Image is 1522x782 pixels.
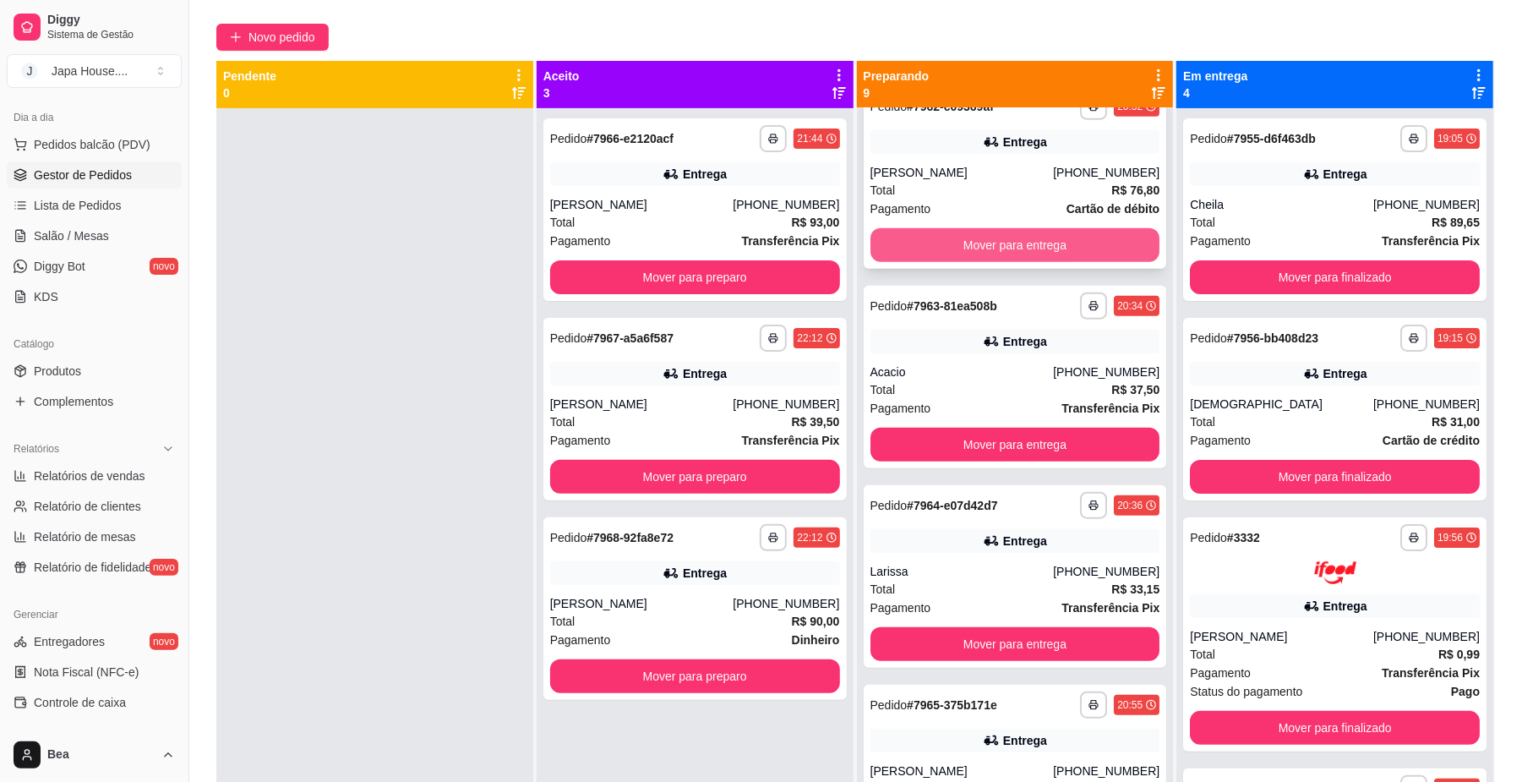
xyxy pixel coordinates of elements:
div: [PHONE_NUMBER] [1053,563,1159,580]
button: Bea [7,735,182,775]
span: Total [550,413,576,431]
span: Sistema de Gestão [47,28,175,41]
span: Relatório de fidelidade [34,559,151,576]
span: Controle de fiado [34,725,124,741]
span: Total [1190,413,1215,431]
div: Larissa [870,563,1054,580]
strong: Cartão de débito [1066,202,1159,216]
span: Total [870,580,896,599]
span: Controle de caixa [34,694,126,711]
p: 0 [223,85,276,101]
span: Produtos [34,363,81,380]
strong: R$ 89,65 [1432,216,1480,229]
button: Novo pedido [216,24,329,51]
span: Status do pagamento [1190,682,1302,701]
span: Pedidos balcão (PDV) [34,136,150,153]
span: Pedido [870,499,908,512]
span: Pagamento [870,200,931,218]
div: [PHONE_NUMBER] [733,396,839,413]
div: Entrega [1003,533,1047,550]
strong: R$ 31,00 [1432,415,1480,429]
div: [PHONE_NUMBER] [1053,763,1159,779]
div: Entrega [1323,166,1367,183]
span: Novo pedido [248,28,315,46]
a: Controle de fiado [7,719,182,746]
div: 22:12 [797,331,822,345]
a: Lista de Pedidos [7,192,182,219]
div: 19:15 [1437,331,1463,345]
div: [PERSON_NAME] [550,396,734,413]
span: Pedido [550,132,587,145]
strong: Transferência Pix [742,434,840,447]
a: Entregadoresnovo [7,628,182,655]
span: Pedido [1190,531,1227,544]
span: Pedido [870,299,908,313]
a: KDS [7,283,182,310]
div: 22:12 [797,531,822,544]
div: Entrega [683,365,727,382]
div: 20:36 [1117,499,1143,512]
span: Pedido [1190,132,1227,145]
span: Pagamento [550,631,611,649]
span: Pedido [550,331,587,345]
img: ifood [1314,561,1356,584]
p: 9 [864,85,930,101]
span: Complementos [34,393,113,410]
div: [PHONE_NUMBER] [1373,396,1480,413]
strong: # 3332 [1227,531,1260,544]
button: Mover para preparo [550,460,840,494]
strong: Dinheiro [792,633,840,647]
div: [PERSON_NAME] [1190,628,1373,645]
strong: # 7963-81ea508b [907,299,997,313]
button: Select a team [7,54,182,88]
span: Relatórios [14,442,59,456]
button: Mover para finalizado [1190,460,1480,494]
strong: # 7964-e07d42d7 [907,499,997,512]
strong: Transferência Pix [1061,601,1159,615]
span: Total [1190,645,1215,664]
strong: # 7968-92fa8e72 [586,531,674,544]
strong: Transferência Pix [742,234,840,248]
strong: Transferência Pix [1382,234,1480,248]
strong: # 7966-e2120acf [586,132,674,145]
strong: R$ 0,99 [1438,648,1480,661]
div: Gerenciar [7,601,182,628]
button: Mover para entrega [870,228,1160,262]
button: Mover para entrega [870,627,1160,661]
span: Total [550,213,576,232]
button: Mover para finalizado [1190,260,1480,294]
div: 21:44 [797,132,822,145]
button: Mover para preparo [550,260,840,294]
div: [PHONE_NUMBER] [1373,196,1480,213]
div: Entrega [683,565,727,582]
div: [PHONE_NUMBER] [733,595,839,612]
div: Entrega [683,166,727,183]
p: 4 [1183,85,1247,101]
div: Cheila [1190,196,1373,213]
span: J [21,63,38,79]
a: Controle de caixa [7,689,182,716]
span: Relatório de mesas [34,528,136,545]
span: Pedido [870,698,908,712]
div: [PHONE_NUMBER] [733,196,839,213]
div: Acacio [870,364,1054,380]
strong: Cartão de crédito [1383,434,1480,447]
a: DiggySistema de Gestão [7,7,182,47]
a: Relatório de mesas [7,523,182,550]
span: Total [550,612,576,631]
a: Salão / Mesas [7,222,182,249]
div: 19:56 [1437,531,1463,544]
a: Nota Fiscal (NFC-e) [7,659,182,686]
strong: # 7967-a5a6f587 [586,331,674,345]
span: Total [870,380,896,399]
strong: Pago [1451,685,1480,698]
span: Bea [47,747,155,763]
strong: Transferência Pix [1061,402,1159,415]
strong: R$ 37,50 [1111,383,1159,396]
div: Entrega [1003,333,1047,350]
span: Pedido [1190,331,1227,345]
a: Produtos [7,358,182,385]
span: Gestor de Pedidos [34,167,132,183]
div: Entrega [1003,134,1047,150]
button: Mover para entrega [870,428,1160,462]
